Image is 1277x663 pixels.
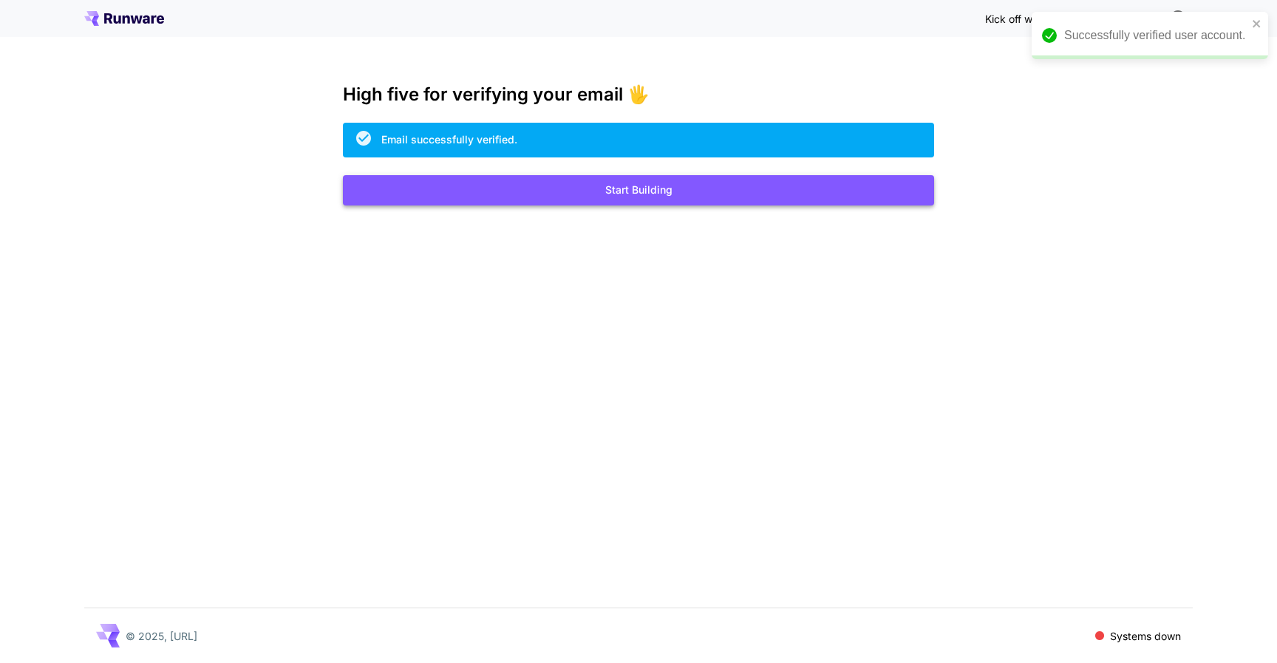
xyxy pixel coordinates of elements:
button: Start Building [343,175,934,205]
p: Systems down [1110,628,1181,644]
h3: High five for verifying your email 🖐️ [343,84,934,105]
div: Successfully verified user account. [1064,27,1247,44]
p: © 2025, [URL] [126,628,197,644]
button: In order to qualify for free credit, you need to sign up with a business email address and click ... [1163,3,1193,33]
button: close [1252,18,1262,30]
span: Kick off with [985,13,1044,25]
div: Email successfully verified. [381,132,517,147]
